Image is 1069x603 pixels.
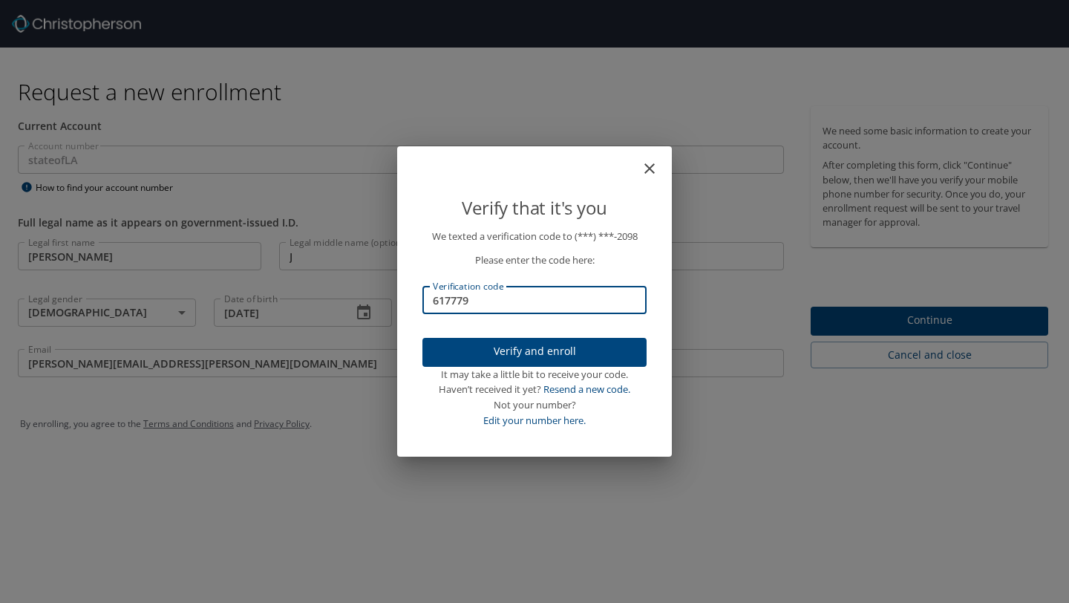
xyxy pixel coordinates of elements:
a: Resend a new code. [543,382,630,396]
button: close [648,152,666,170]
div: Haven’t received it yet? [422,382,647,397]
a: Edit your number here. [483,414,586,427]
p: Verify that it's you [422,194,647,222]
p: We texted a verification code to (***) ***- 2098 [422,229,647,244]
p: Please enter the code here: [422,252,647,268]
div: Not your number? [422,397,647,413]
div: It may take a little bit to receive your code. [422,367,647,382]
button: Verify and enroll [422,338,647,367]
span: Verify and enroll [434,342,635,361]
